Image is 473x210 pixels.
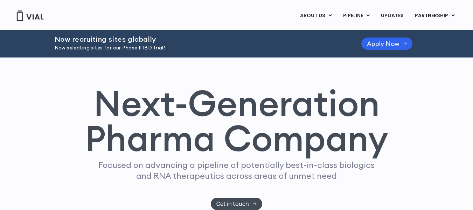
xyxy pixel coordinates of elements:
span: Get in touch [216,201,249,206]
span: Apply Now [367,41,399,46]
h1: Next-Generation Pharma Company [85,86,388,156]
a: UPDATES [375,10,409,22]
a: PARTNERSHIPMenu Toggle [409,10,460,22]
a: Get in touch [211,198,262,210]
a: PIPELINEMenu Toggle [338,10,375,22]
a: ABOUT USMenu Toggle [294,10,337,22]
img: Vial Logo [16,11,44,21]
a: Apply Now [361,38,413,50]
p: Now selecting sites for our Phase II IBD trial! [55,44,344,52]
h2: Now recruiting sites globally [55,35,344,43]
p: Focused on advancing a pipeline of potentially best-in-class biologics and RNA therapeutics acros... [96,160,378,181]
